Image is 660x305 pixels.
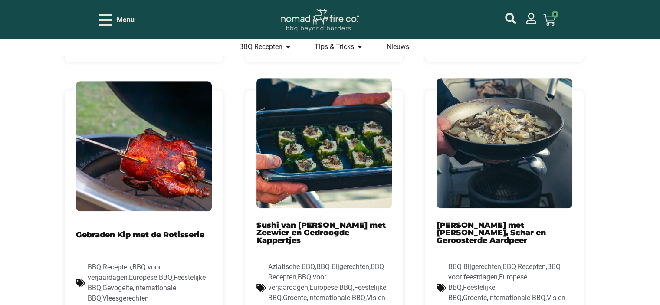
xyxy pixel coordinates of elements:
[437,78,572,208] img: risotto kamado bbq recept
[386,42,409,52] a: Nieuws
[117,15,135,25] span: Menu
[256,78,392,208] img: sushi van de kamado
[256,220,386,245] a: Sushi van [PERSON_NAME] met Zeewier en Gedroogde Kappertjes
[268,283,386,302] a: Feestelijke BBQ
[102,284,133,292] a: Gevogelte
[533,9,566,31] a: 0
[316,262,369,271] a: BBQ Bijgerechten
[308,294,365,302] a: Internationale BBQ
[281,9,359,32] img: Nomad Logo
[315,42,354,52] a: Tips & Tricks
[505,13,516,24] a: mijn account
[268,262,315,271] a: Aziatische BBQ
[99,13,135,28] div: Open/Close Menu
[488,294,545,302] a: Internationale BBQ
[76,81,211,211] img: kip rotisserie kamado bbq-8
[129,273,172,282] a: Europese BBQ
[502,262,546,271] a: BBQ Recepten
[448,262,561,281] a: BBQ voor feestdagen
[463,294,487,302] a: Groente
[268,262,384,281] a: BBQ Recepten
[88,263,131,271] a: BBQ Recepten
[88,263,206,302] span: , , , , , ,
[102,294,149,302] a: Vleesgerechten
[448,273,527,292] a: Europese BBQ
[268,273,326,292] a: BBQ voor verjaardagen
[448,283,495,302] a: Feestelijke BBQ
[309,283,353,292] a: Europese BBQ
[437,220,546,245] a: [PERSON_NAME] met [PERSON_NAME], Schar en Geroosterde Aardpeer
[76,230,204,239] a: Gebraden Kip met de Rotisserie
[448,262,501,271] a: BBQ Bijgerechten
[525,13,537,24] a: mijn account
[283,294,307,302] a: Groente
[239,42,282,52] a: BBQ Recepten
[552,11,558,18] span: 0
